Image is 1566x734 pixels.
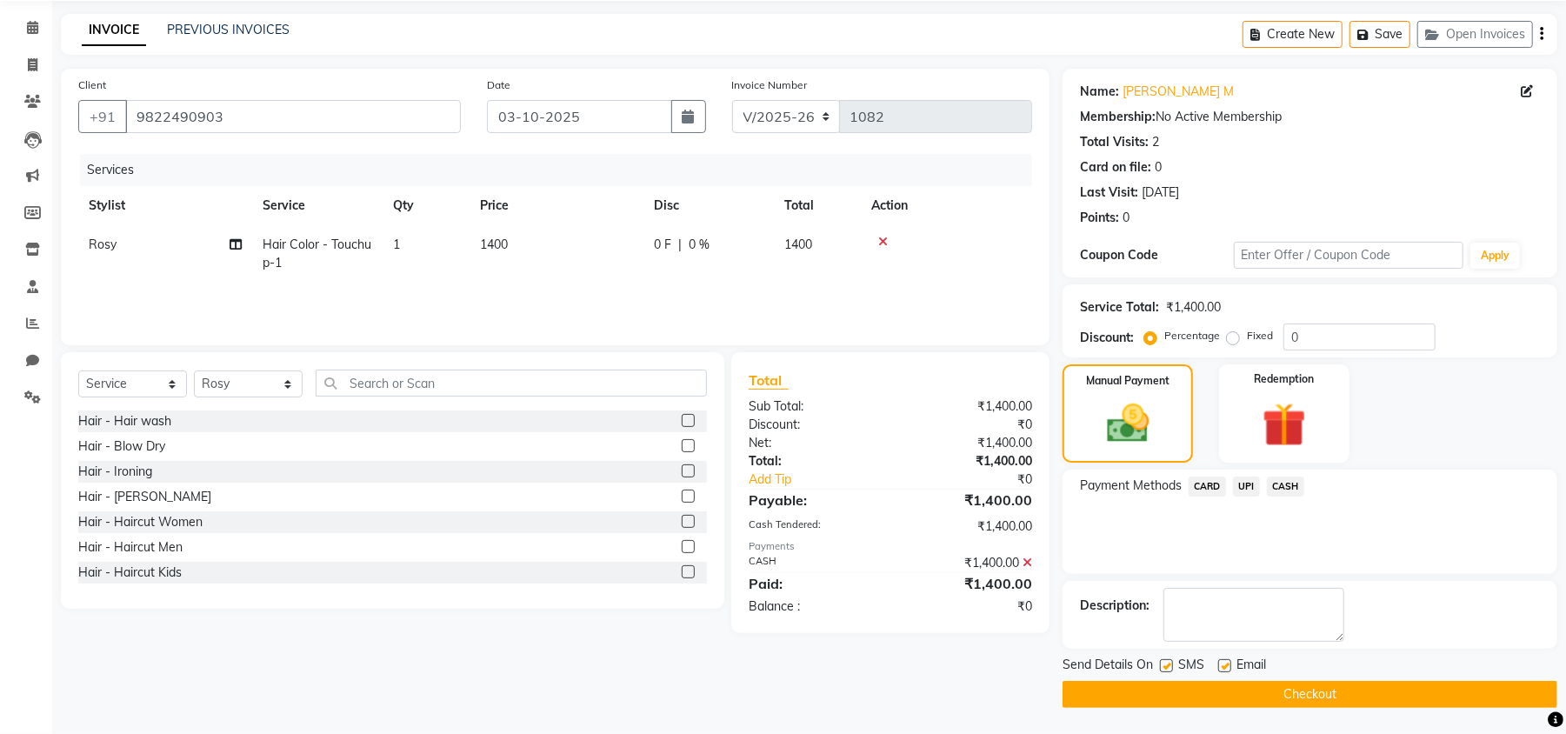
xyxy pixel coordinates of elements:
div: [DATE] [1142,183,1179,202]
th: Service [252,186,383,225]
div: Hair - Hair wash [78,412,171,430]
span: Total [749,371,789,390]
div: Description: [1080,597,1150,615]
div: Discount: [1080,329,1134,347]
div: Last Visit: [1080,183,1138,202]
div: No Active Membership [1080,108,1540,126]
th: Price [470,186,643,225]
div: CASH [736,554,890,572]
div: ₹1,400.00 [1166,298,1221,317]
a: [PERSON_NAME] M [1123,83,1234,101]
button: Checkout [1063,681,1557,708]
th: Qty [383,186,470,225]
img: _gift.svg [1249,397,1320,452]
div: 0 [1123,209,1130,227]
span: CARD [1189,477,1226,497]
label: Manual Payment [1086,373,1170,389]
div: ₹1,400.00 [890,452,1045,470]
div: ₹0 [890,416,1045,434]
button: Create New [1243,21,1343,48]
span: UPI [1233,477,1260,497]
input: Search by Name/Mobile/Email/Code [125,100,461,133]
div: Discount: [736,416,890,434]
span: 0 % [689,236,710,254]
div: Payable: [736,490,890,510]
div: ₹1,400.00 [890,554,1045,572]
span: 0 F [654,236,671,254]
span: 1 [393,237,400,252]
label: Percentage [1164,328,1220,344]
button: Open Invoices [1417,21,1533,48]
div: ₹1,400.00 [890,517,1045,536]
div: Card on file: [1080,158,1151,177]
div: Net: [736,434,890,452]
span: Email [1236,656,1266,677]
div: 0 [1155,158,1162,177]
span: Send Details On [1063,656,1153,677]
div: Hair - Haircut Kids [78,564,182,582]
span: Rosy [89,237,117,252]
label: Fixed [1247,328,1273,344]
span: 1400 [480,237,508,252]
div: ₹0 [890,597,1045,616]
div: ₹0 [916,470,1045,489]
span: SMS [1178,656,1204,677]
div: 2 [1152,133,1159,151]
a: Add Tip [736,470,916,489]
div: Hair - Haircut Men [78,538,183,557]
div: Total Visits: [1080,133,1149,151]
div: Balance : [736,597,890,616]
div: Services [80,154,1045,186]
div: Paid: [736,573,890,594]
div: ₹1,400.00 [890,434,1045,452]
div: Total: [736,452,890,470]
span: CASH [1267,477,1304,497]
button: Apply [1470,243,1520,269]
button: +91 [78,100,127,133]
div: Payments [749,539,1032,554]
div: Hair - Haircut Women [78,513,203,531]
label: Client [78,77,106,93]
div: ₹1,400.00 [890,490,1045,510]
div: Service Total: [1080,298,1159,317]
input: Search or Scan [316,370,707,397]
th: Action [861,186,1032,225]
div: Hair - [PERSON_NAME] [78,488,211,506]
div: Name: [1080,83,1119,101]
div: Points: [1080,209,1119,227]
a: PREVIOUS INVOICES [167,22,290,37]
label: Invoice Number [732,77,808,93]
th: Disc [643,186,774,225]
div: ₹1,400.00 [890,573,1045,594]
div: Cash Tendered: [736,517,890,536]
th: Total [774,186,861,225]
div: Hair - Blow Dry [78,437,165,456]
span: 1400 [784,237,812,252]
img: _cash.svg [1094,399,1163,448]
span: Hair Color - Touchup-1 [263,237,371,270]
span: | [678,236,682,254]
div: Membership: [1080,108,1156,126]
span: Payment Methods [1080,477,1182,495]
div: ₹1,400.00 [890,397,1045,416]
th: Stylist [78,186,252,225]
input: Enter Offer / Coupon Code [1234,242,1463,269]
label: Redemption [1254,371,1314,387]
div: Hair - Ironing [78,463,152,481]
div: Sub Total: [736,397,890,416]
a: INVOICE [82,15,146,46]
label: Date [487,77,510,93]
div: Coupon Code [1080,246,1233,264]
button: Save [1349,21,1410,48]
